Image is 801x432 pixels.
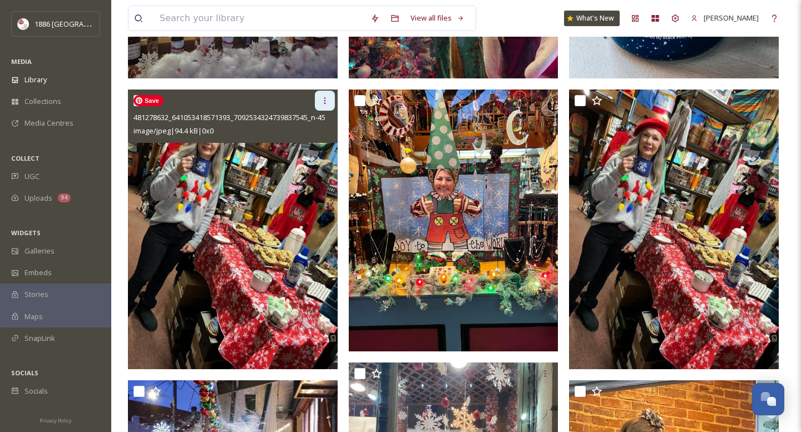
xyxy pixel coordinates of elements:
[18,18,29,29] img: logos.png
[128,90,338,369] img: 481278632_641053418571393_7092534324739837545_n-450x600 (1).jpg
[34,18,122,29] span: 1886 [GEOGRAPHIC_DATA]
[349,90,558,351] img: 410269939_847917470674869_1308618787112916005_n.jpg
[11,57,32,66] span: MEDIA
[24,311,43,322] span: Maps
[11,369,38,377] span: SOCIALS
[11,229,41,237] span: WIDGETS
[24,75,47,85] span: Library
[24,118,73,128] span: Media Centres
[24,193,52,203] span: Uploads
[24,267,52,278] span: Embeds
[569,90,779,369] img: 481278632_641053418571393_7092534324739837545_n-450x600.jpg
[24,289,48,300] span: Stories
[39,413,72,426] a: Privacy Policy
[24,171,39,182] span: UGC
[39,417,72,424] span: Privacy Policy
[405,7,470,29] a: View all files
[133,112,366,122] span: 481278632_641053418571393_7092534324739837545_n-450x600 (1).jpg
[58,193,71,202] div: 94
[24,333,55,344] span: SnapLink
[752,383,784,415] button: Open Chat
[24,386,48,396] span: Socials
[133,126,214,136] span: image/jpeg | 94.4 kB | 0 x 0
[704,13,759,23] span: [PERSON_NAME]
[11,154,39,162] span: COLLECT
[154,6,365,31] input: Search your library
[133,95,164,106] span: Save
[685,7,764,29] a: [PERSON_NAME]
[24,96,61,107] span: Collections
[564,11,620,26] a: What's New
[24,246,55,256] span: Galleries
